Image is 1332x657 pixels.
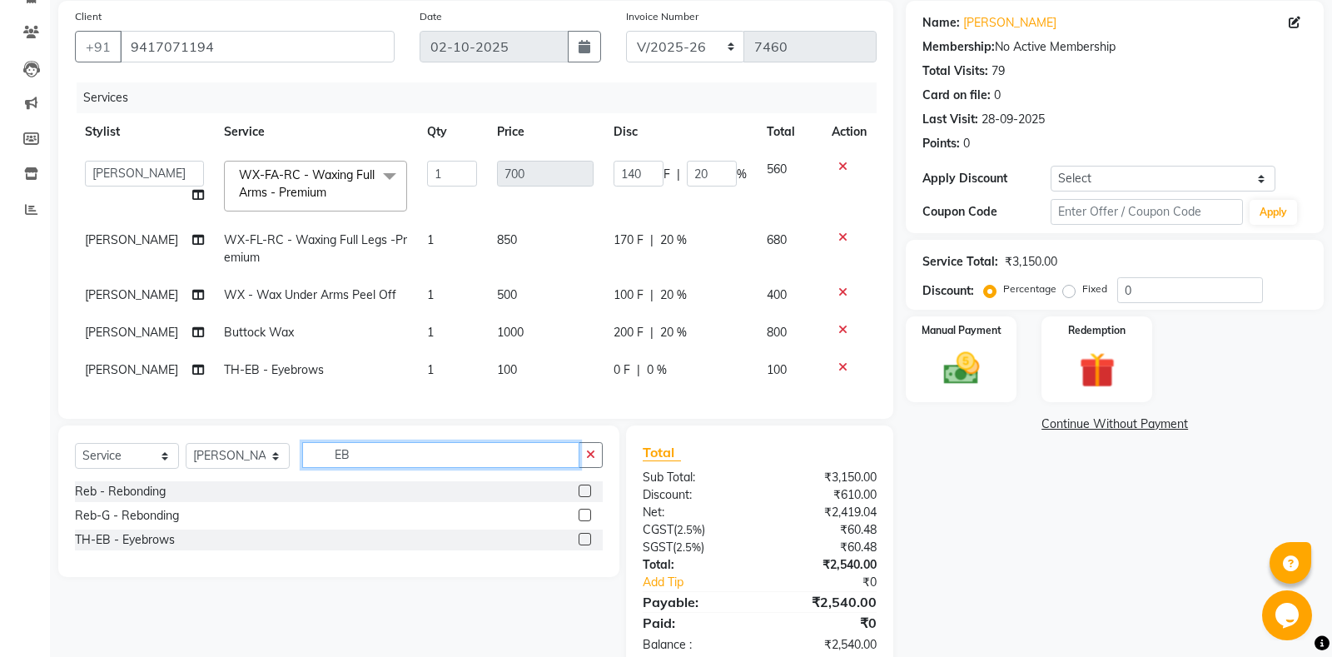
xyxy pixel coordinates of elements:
span: 170 F [614,231,644,249]
span: WX - Wax Under Arms Peel Off [224,287,396,302]
div: Net: [630,504,760,521]
a: [PERSON_NAME] [963,14,1056,32]
span: [PERSON_NAME] [85,232,178,247]
img: _cash.svg [932,348,991,389]
span: F [664,166,670,183]
div: Payable: [630,592,760,612]
div: Name: [922,14,960,32]
span: WX-FL-RC - Waxing Full Legs -Premium [224,232,407,265]
span: 1 [427,325,434,340]
label: Fixed [1082,281,1107,296]
span: 0 F [614,361,630,379]
span: 2.5% [676,540,701,554]
input: Search or Scan [302,442,579,468]
div: ( ) [630,539,760,556]
div: Services [77,82,889,113]
span: | [650,231,654,249]
span: 20 % [660,231,687,249]
div: ₹3,150.00 [760,469,890,486]
div: Apply Discount [922,170,1051,187]
div: Paid: [630,613,760,633]
div: ₹2,419.04 [760,504,890,521]
img: _gift.svg [1068,348,1126,392]
div: ₹60.48 [760,539,890,556]
div: Reb-G - Rebonding [75,507,179,525]
span: 100 [497,362,517,377]
div: ₹2,540.00 [760,556,890,574]
div: Card on file: [922,87,991,104]
div: ₹610.00 [760,486,890,504]
div: Points: [922,135,960,152]
div: ₹2,540.00 [760,636,890,654]
span: 850 [497,232,517,247]
div: Membership: [922,38,995,56]
div: ( ) [630,521,760,539]
span: 100 [767,362,787,377]
div: Reb - Rebonding [75,483,166,500]
span: 400 [767,287,787,302]
label: Redemption [1068,323,1126,338]
span: TH-EB - Eyebrows [224,362,324,377]
span: 200 F [614,324,644,341]
span: 0 % [647,361,667,379]
div: Sub Total: [630,469,760,486]
div: Total: [630,556,760,574]
span: [PERSON_NAME] [85,287,178,302]
div: ₹0 [760,613,890,633]
div: ₹60.48 [760,521,890,539]
button: Apply [1250,200,1297,225]
div: ₹2,540.00 [760,592,890,612]
span: % [737,166,747,183]
span: 800 [767,325,787,340]
input: Enter Offer / Coupon Code [1051,199,1243,225]
span: 1 [427,362,434,377]
div: 0 [963,135,970,152]
div: Discount: [922,282,974,300]
th: Service [214,113,417,151]
span: 500 [497,287,517,302]
th: Total [757,113,822,151]
span: | [677,166,680,183]
span: [PERSON_NAME] [85,325,178,340]
th: Disc [604,113,757,151]
span: | [650,286,654,304]
span: [PERSON_NAME] [85,362,178,377]
span: 680 [767,232,787,247]
span: Buttock Wax [224,325,294,340]
label: Invoice Number [626,9,698,24]
label: Manual Payment [922,323,1001,338]
div: 28-09-2025 [982,111,1045,128]
th: Price [487,113,604,151]
span: Total [643,444,681,461]
div: ₹0 [782,574,890,591]
th: Action [822,113,877,151]
iframe: chat widget [1262,590,1315,640]
span: 2.5% [677,523,702,536]
div: ₹3,150.00 [1005,253,1057,271]
div: No Active Membership [922,38,1307,56]
div: TH-EB - Eyebrows [75,531,175,549]
input: Search by Name/Mobile/Email/Code [120,31,395,62]
span: 100 F [614,286,644,304]
span: 1000 [497,325,524,340]
span: 1 [427,287,434,302]
th: Qty [417,113,487,151]
div: Balance : [630,636,760,654]
label: Percentage [1003,281,1056,296]
label: Date [420,9,442,24]
div: Coupon Code [922,203,1051,221]
span: 20 % [660,286,687,304]
div: Discount: [630,486,760,504]
label: Client [75,9,102,24]
div: Service Total: [922,253,998,271]
span: WX-FA-RC - Waxing Full Arms - Premium [239,167,375,200]
span: | [650,324,654,341]
span: SGST [643,540,673,555]
div: 79 [992,62,1005,80]
th: Stylist [75,113,214,151]
a: x [326,185,334,200]
span: CGST [643,522,673,537]
div: Total Visits: [922,62,988,80]
button: +91 [75,31,122,62]
span: 1 [427,232,434,247]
